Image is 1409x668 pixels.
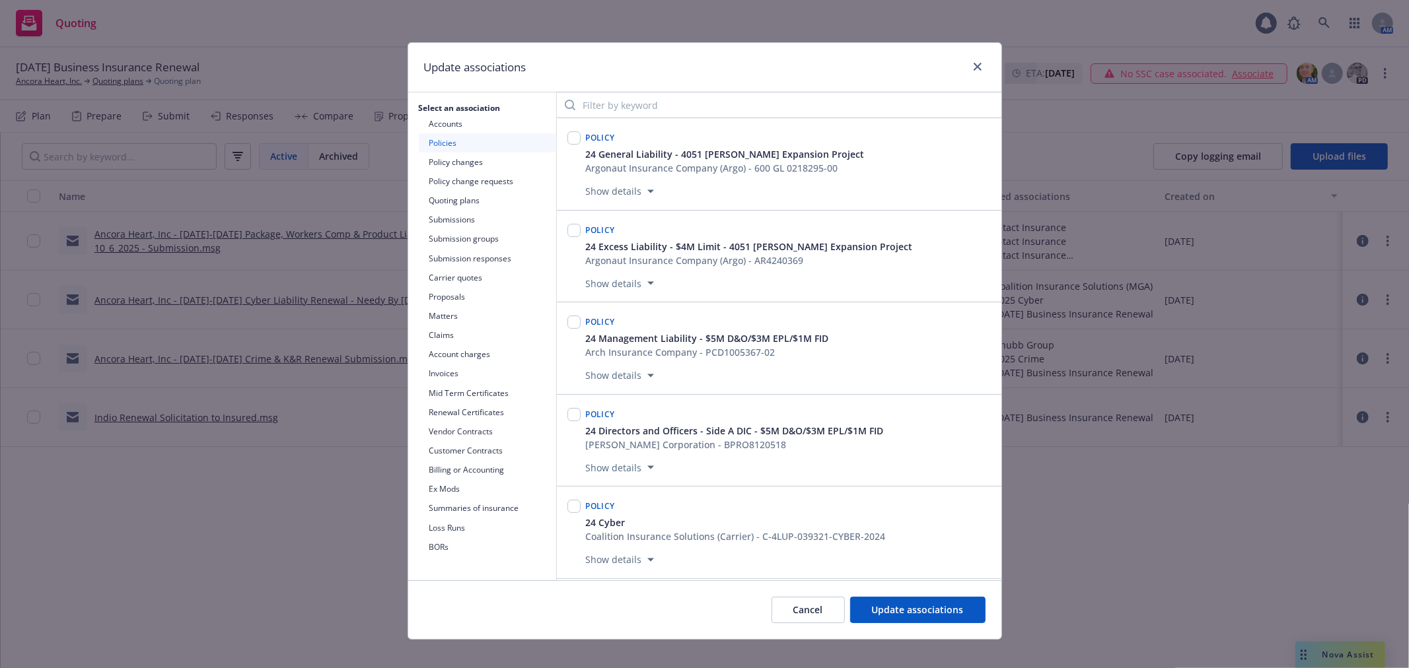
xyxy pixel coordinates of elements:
[419,441,556,460] button: Customer Contracts
[793,603,823,616] span: Cancel
[419,537,556,556] button: BORs
[419,460,556,479] button: Billing or Accounting
[419,345,556,364] button: Account charges
[419,498,556,518] button: Summaries of insurance
[419,479,556,498] button: Ex Mods
[586,529,886,543] div: Coalition Insurance Solutions (Carrier) - C-4LUP-039321-CYBER-2024
[586,500,615,512] span: Policy
[419,172,556,191] button: Policy change requests
[586,224,615,236] span: Policy
[419,384,556,403] button: Mid Term Certificates
[586,316,615,327] span: Policy
[581,275,659,291] button: Show details
[419,114,556,133] button: Accounts
[419,229,556,248] button: Submission groups
[586,161,865,175] div: Argonaut Insurance Company (Argo) - 600 GL 0218295-00
[586,147,865,161] button: 24 General Liability - 4051 [PERSON_NAME] Expansion Project
[586,438,884,451] div: [PERSON_NAME] Corporation - BPRO8120518
[408,102,556,114] h2: Select an association
[581,368,659,384] button: Show details
[419,210,556,229] button: Submissions
[586,345,829,359] div: Arch Insurance Company - PCD1005367-02
[419,133,556,152] button: Policies
[586,132,615,143] span: Policy
[419,518,556,537] button: Loss Runs
[586,424,884,438] button: 24 Directors and Officers - Side A DIC - $5M D&O/$3M EPL/$1M FID
[586,516,886,529] button: 24 Cyber
[581,552,659,568] button: Show details
[419,422,556,441] button: Vendor Contracts
[419,249,556,268] button: Submission responses
[419,268,556,287] button: Carrier quotes
[419,364,556,383] button: Invoices
[581,459,659,475] button: Show details
[419,191,556,210] button: Quoting plans
[586,409,615,420] span: Policy
[419,306,556,325] button: Matters
[557,92,1001,118] input: Filter by keyword
[872,603,964,616] span: Update associations
[586,516,626,529] span: 24 Cyber
[772,597,845,623] button: Cancel
[424,59,526,76] h1: Update associations
[419,152,556,172] button: Policy changes
[581,184,659,199] button: Show details
[586,331,829,345] button: 24 Management Liability - $5M D&O/$3M EPL/$1M FID
[586,253,913,267] div: Argonaut Insurance Company (Argo) - AR4240369
[970,59,986,75] a: close
[419,287,556,306] button: Proposals
[586,240,913,253] button: 24 Excess Liability - $4M Limit - 4051 [PERSON_NAME] Expansion Project
[850,597,986,623] button: Update associations
[419,325,556,345] button: Claims
[419,403,556,422] button: Renewal Certificates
